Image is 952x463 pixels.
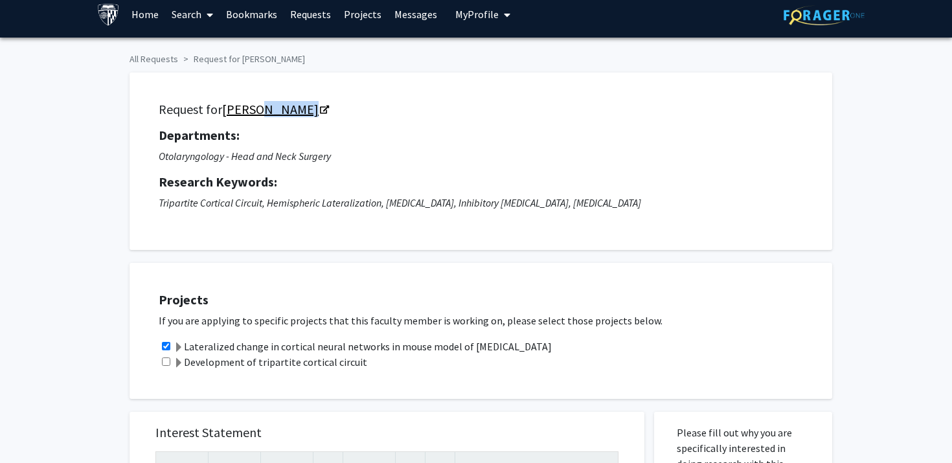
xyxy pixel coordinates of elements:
[455,8,499,21] span: My Profile
[10,405,55,453] iframe: Chat
[159,196,641,209] i: Tripartite Cortical Circuit, Hemispheric Lateralization, [MEDICAL_DATA], Inhibitory [MEDICAL_DATA...
[174,354,367,370] label: Development of tripartite cortical circuit
[222,101,328,117] a: Opens in a new tab
[130,47,822,66] ol: breadcrumb
[784,5,865,25] img: ForagerOne Logo
[178,52,305,66] li: Request for [PERSON_NAME]
[159,313,819,328] p: If you are applying to specific projects that this faculty member is working on, please select th...
[159,150,331,163] i: Otolaryngology - Head and Neck Surgery
[97,3,120,26] img: Johns Hopkins University Logo
[174,339,552,354] label: Lateralized change in cortical neural networks in mouse model of [MEDICAL_DATA]
[159,174,277,190] strong: Research Keywords:
[159,291,209,308] strong: Projects
[130,53,178,65] a: All Requests
[159,102,803,117] h5: Request for
[155,425,618,440] h5: Interest Statement
[159,127,240,143] strong: Departments:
